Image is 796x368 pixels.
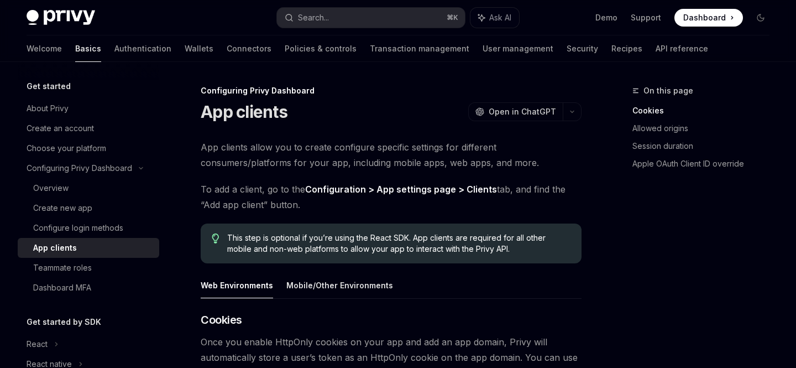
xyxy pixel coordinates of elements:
span: App clients allow you to create configure specific settings for different consumers/platforms for... [201,139,582,170]
a: Overview [18,178,159,198]
a: Transaction management [370,35,469,62]
button: Mobile/Other Environments [286,272,393,298]
span: ⌘ K [447,13,458,22]
a: Teammate roles [18,258,159,278]
div: Create new app [33,201,92,215]
a: Connectors [227,35,271,62]
div: About Privy [27,102,69,115]
img: dark logo [27,10,95,25]
a: Apple OAuth Client ID override [632,155,778,173]
a: Recipes [611,35,642,62]
div: Overview [33,182,69,195]
a: Configuration > App settings page > Clients [305,184,497,195]
span: Open in ChatGPT [489,106,556,117]
button: Toggle dark mode [752,9,769,27]
button: Open in ChatGPT [468,102,563,121]
a: Create an account [18,118,159,138]
span: Ask AI [489,12,511,23]
div: React [27,338,48,351]
a: Support [631,12,661,23]
div: Configuring Privy Dashboard [201,85,582,96]
a: Allowed origins [632,120,778,137]
a: App clients [18,238,159,258]
div: Configuring Privy Dashboard [27,162,132,175]
a: Create new app [18,198,159,218]
button: Web Environments [201,272,273,298]
a: Policies & controls [285,35,357,62]
a: Authentication [114,35,171,62]
span: On this page [643,84,693,97]
a: Welcome [27,35,62,62]
h5: Get started by SDK [27,315,101,329]
span: Cookies [201,312,242,328]
span: To add a client, go to the tab, and find the “Add app client” button. [201,182,582,212]
button: Search...⌘K [277,8,464,28]
a: Choose your platform [18,138,159,158]
h5: Get started [27,80,71,93]
a: Cookies [632,102,778,120]
span: This step is optional if you’re using the React SDK. App clients are required for all other mobil... [227,232,570,255]
div: App clients [33,241,77,255]
a: Security [567,35,598,62]
a: API reference [656,35,708,62]
div: Search... [298,11,329,24]
a: Dashboard MFA [18,278,159,298]
button: Ask AI [470,8,519,28]
a: Wallets [185,35,213,62]
div: Choose your platform [27,142,106,155]
div: Dashboard MFA [33,281,91,294]
div: Create an account [27,122,94,135]
span: Dashboard [683,12,726,23]
a: Session duration [632,137,778,155]
a: Dashboard [674,9,743,27]
svg: Tip [212,234,219,243]
a: Configure login methods [18,218,159,238]
a: Basics [75,35,101,62]
h1: App clients [201,102,287,122]
div: Configure login methods [33,221,123,235]
a: Demo [595,12,617,23]
a: About Privy [18,99,159,118]
div: Teammate roles [33,261,92,274]
a: User management [483,35,553,62]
